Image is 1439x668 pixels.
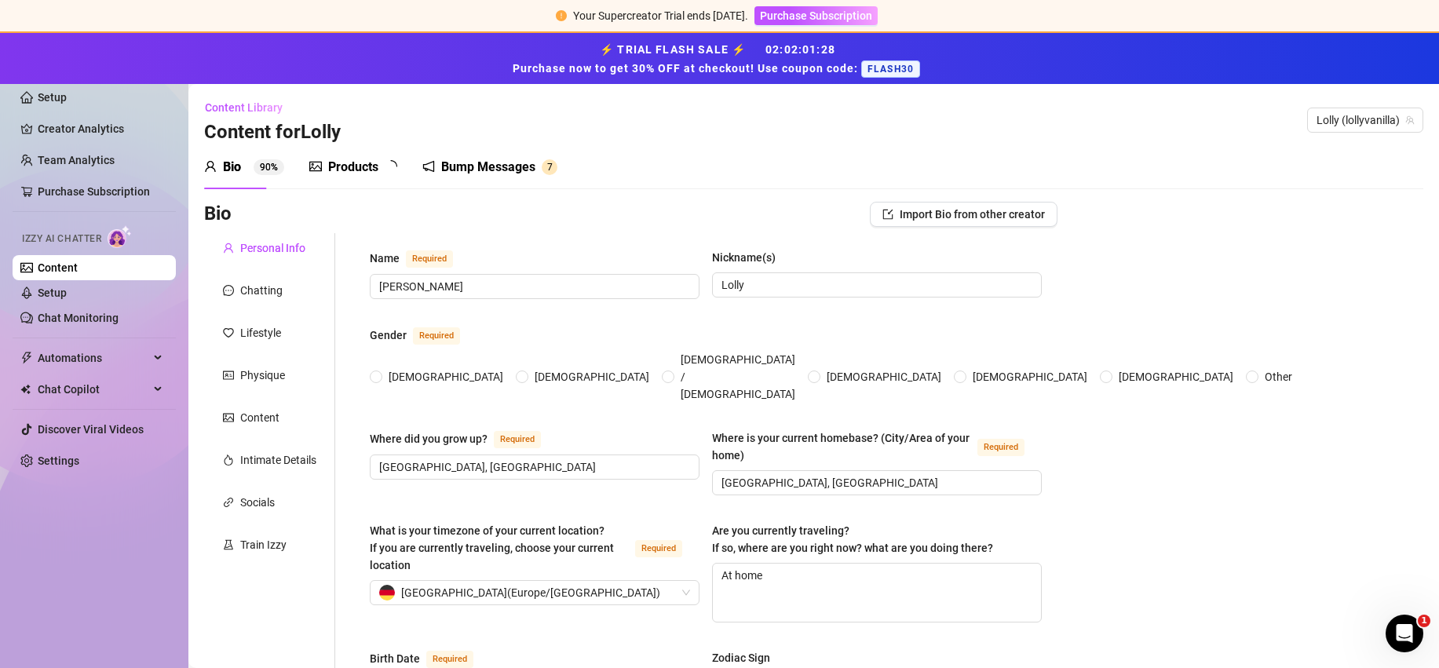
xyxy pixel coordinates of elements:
[38,345,149,371] span: Automations
[370,327,407,344] div: Gender
[712,429,971,464] div: Where is your current homebase? (City/Area of your home)
[379,585,395,600] img: de
[712,649,781,666] label: Zodiac Sign
[494,431,541,448] span: Required
[441,158,535,177] div: Bump Messages
[223,370,234,381] span: idcard
[401,581,660,604] span: [GEOGRAPHIC_DATA] ( Europe/[GEOGRAPHIC_DATA] )
[370,249,470,268] label: Name
[406,250,453,268] span: Required
[900,208,1045,221] span: Import Bio from other creator
[38,261,78,274] a: Content
[370,430,488,447] div: Where did you grow up?
[379,278,687,295] input: Name
[223,539,234,550] span: experiment
[422,160,435,173] span: notification
[379,458,687,476] input: Where did you grow up?
[977,439,1024,456] span: Required
[712,649,770,666] div: Zodiac Sign
[760,9,872,22] span: Purchase Subscription
[38,312,119,324] a: Chat Monitoring
[38,116,163,141] a: Creator Analytics
[370,326,477,345] label: Gender
[712,429,1042,464] label: Where is your current homebase? (City/Area of your home)
[712,524,993,554] span: Are you currently traveling? If so, where are you right now? what are you doing there?
[513,43,926,75] strong: ⚡ TRIAL FLASH SALE ⚡
[22,232,101,246] span: Izzy AI Chatter
[223,412,234,423] span: picture
[254,159,284,175] sup: 90%
[309,160,322,173] span: picture
[38,454,79,467] a: Settings
[204,160,217,173] span: user
[1418,615,1430,627] span: 1
[223,497,234,508] span: link
[573,9,748,22] span: Your Supercreator Trial ends [DATE].
[223,454,234,465] span: fire
[240,451,316,469] div: Intimate Details
[861,60,920,78] span: FLASH30
[1258,368,1298,385] span: Other
[820,368,948,385] span: [DEMOGRAPHIC_DATA]
[556,10,567,21] span: exclamation-circle
[721,474,1029,491] input: Where is your current homebase? (City/Area of your home)
[240,239,305,257] div: Personal Info
[223,243,234,254] span: user
[240,367,285,384] div: Physique
[38,377,149,402] span: Chat Copilot
[370,250,400,267] div: Name
[635,540,682,557] span: Required
[38,154,115,166] a: Team Analytics
[870,202,1057,227] button: Import Bio from other creator
[370,649,491,668] label: Birth Date
[754,9,878,22] a: Purchase Subscription
[528,368,656,385] span: [DEMOGRAPHIC_DATA]
[513,62,861,75] strong: Purchase now to get 30% OFF at checkout! Use coupon code:
[542,159,557,175] sup: 7
[204,120,341,145] h3: Content for Lolly
[1112,368,1240,385] span: [DEMOGRAPHIC_DATA]
[426,651,473,668] span: Required
[1405,115,1415,125] span: team
[882,209,893,220] span: import
[38,91,67,104] a: Setup
[20,352,33,364] span: thunderbolt
[240,536,287,553] div: Train Izzy
[240,494,275,511] div: Socials
[240,282,283,299] div: Chatting
[413,327,460,345] span: Required
[385,160,397,173] span: loading
[674,351,802,403] span: [DEMOGRAPHIC_DATA] / [DEMOGRAPHIC_DATA]
[382,368,509,385] span: [DEMOGRAPHIC_DATA]
[712,249,776,266] div: Nickname(s)
[20,384,31,395] img: Chat Copilot
[328,158,378,177] div: Products
[240,409,279,426] div: Content
[721,276,1029,294] input: Nickname(s)
[240,324,281,341] div: Lifestyle
[38,287,67,299] a: Setup
[38,185,150,198] a: Purchase Subscription
[204,95,295,120] button: Content Library
[204,202,232,227] h3: Bio
[713,564,1041,622] textarea: At home
[205,101,283,114] span: Content Library
[223,327,234,338] span: heart
[223,285,234,296] span: message
[754,6,878,25] button: Purchase Subscription
[38,423,144,436] a: Discover Viral Videos
[765,43,835,56] span: 02 : 02 : 01 : 28
[712,249,787,266] label: Nickname(s)
[547,162,553,173] span: 7
[370,429,558,448] label: Where did you grow up?
[1386,615,1423,652] iframe: Intercom live chat
[370,524,614,571] span: What is your timezone of your current location? If you are currently traveling, choose your curre...
[1317,108,1414,132] span: Lolly (lollyvanilla)
[108,225,132,248] img: AI Chatter
[223,158,241,177] div: Bio
[966,368,1094,385] span: [DEMOGRAPHIC_DATA]
[370,650,420,667] div: Birth Date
